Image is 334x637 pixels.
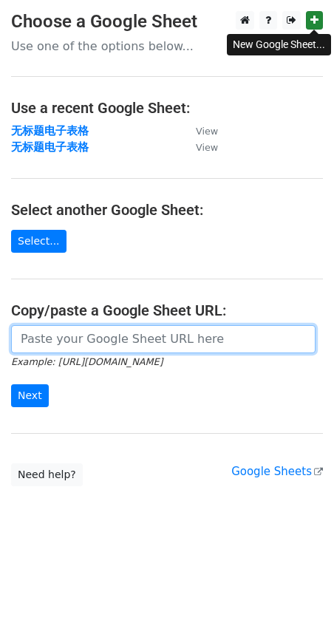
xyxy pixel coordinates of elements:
a: View [181,124,218,137]
div: New Google Sheet... [227,34,331,55]
a: 无标题电子表格 [11,140,89,154]
a: Need help? [11,463,83,486]
h4: Copy/paste a Google Sheet URL: [11,302,323,319]
iframe: Chat Widget [260,566,334,637]
small: Example: [URL][DOMAIN_NAME] [11,356,163,367]
input: Paste your Google Sheet URL here [11,325,316,353]
a: 无标题电子表格 [11,124,89,137]
h3: Choose a Google Sheet [11,11,323,33]
h4: Select another Google Sheet: [11,201,323,219]
a: View [181,140,218,154]
small: View [196,142,218,153]
p: Use one of the options below... [11,38,323,54]
input: Next [11,384,49,407]
a: Select... [11,230,67,253]
h4: Use a recent Google Sheet: [11,99,323,117]
div: 聊天小组件 [260,566,334,637]
small: View [196,126,218,137]
a: Google Sheets [231,465,323,478]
